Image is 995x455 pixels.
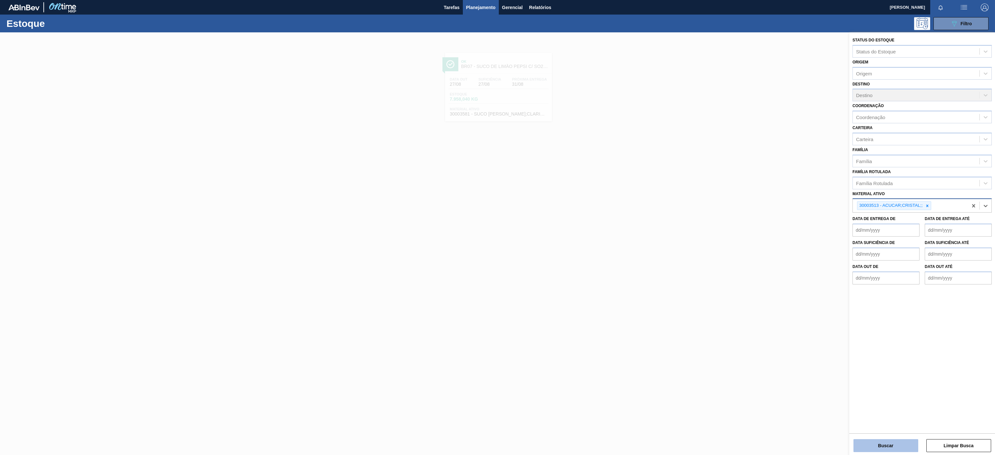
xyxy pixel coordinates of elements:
span: Planejamento [466,4,496,11]
div: Status do Estoque [856,49,896,54]
input: dd/mm/yyyy [925,224,992,237]
label: Data de Entrega até [925,216,970,221]
label: Data out até [925,264,953,269]
input: dd/mm/yyyy [925,248,992,261]
label: Data out de [852,264,878,269]
div: Família Rotulada [856,180,893,186]
label: Coordenação [852,104,884,108]
img: TNhmsLtSVTkK8tSr43FrP2fwEKptu5GPRR3wAAAABJRU5ErkJggg== [8,5,40,10]
input: dd/mm/yyyy [852,272,920,284]
label: Origem [852,60,868,64]
span: Tarefas [444,4,460,11]
div: Família [856,158,872,164]
label: Data suficiência até [925,240,969,245]
label: Destino [852,82,870,86]
span: Gerencial [502,4,523,11]
div: Pogramando: nenhum usuário selecionado [914,17,930,30]
div: 30003513 - ACUCAR;CRISTAL;; [857,202,924,210]
label: Família Rotulada [852,170,891,174]
button: Notificações [930,3,951,12]
div: Coordenação [856,115,885,120]
img: userActions [960,4,968,11]
label: Material ativo [852,192,885,196]
span: Filtro [961,21,972,26]
img: Logout [981,4,989,11]
label: Carteira [852,126,873,130]
label: Data de Entrega de [852,216,896,221]
label: Data suficiência de [852,240,895,245]
label: Família [852,148,868,152]
span: Relatórios [529,4,551,11]
button: Filtro [933,17,989,30]
input: dd/mm/yyyy [925,272,992,284]
h1: Estoque [6,20,109,27]
div: Origem [856,71,872,76]
label: Status do Estoque [852,38,894,42]
input: dd/mm/yyyy [852,248,920,261]
input: dd/mm/yyyy [852,224,920,237]
div: Carteira [856,136,873,142]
